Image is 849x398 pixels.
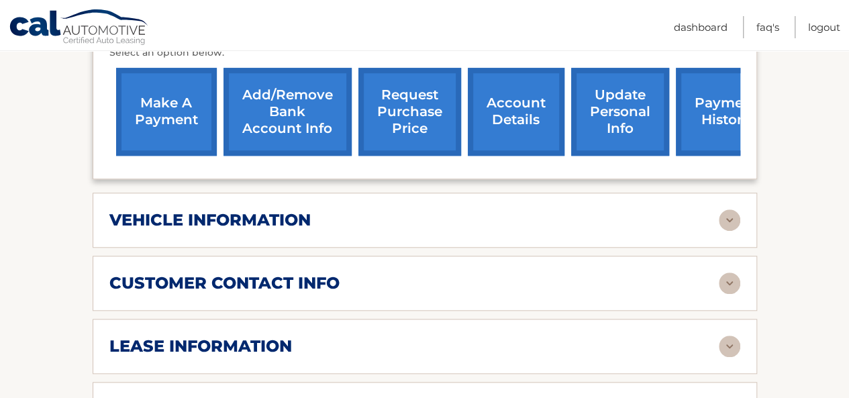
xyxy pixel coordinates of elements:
a: make a payment [116,68,217,156]
img: accordion-rest.svg [719,336,740,357]
h2: vehicle information [109,210,311,230]
a: Logout [808,16,840,38]
h2: customer contact info [109,273,340,293]
img: accordion-rest.svg [719,272,740,294]
a: Dashboard [674,16,728,38]
img: accordion-rest.svg [719,209,740,231]
a: Add/Remove bank account info [223,68,352,156]
a: FAQ's [756,16,779,38]
a: request purchase price [358,68,461,156]
a: account details [468,68,564,156]
a: payment history [676,68,777,156]
p: Select an option below: [109,45,740,61]
a: Cal Automotive [9,9,150,48]
h2: lease information [109,336,292,356]
a: update personal info [571,68,669,156]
